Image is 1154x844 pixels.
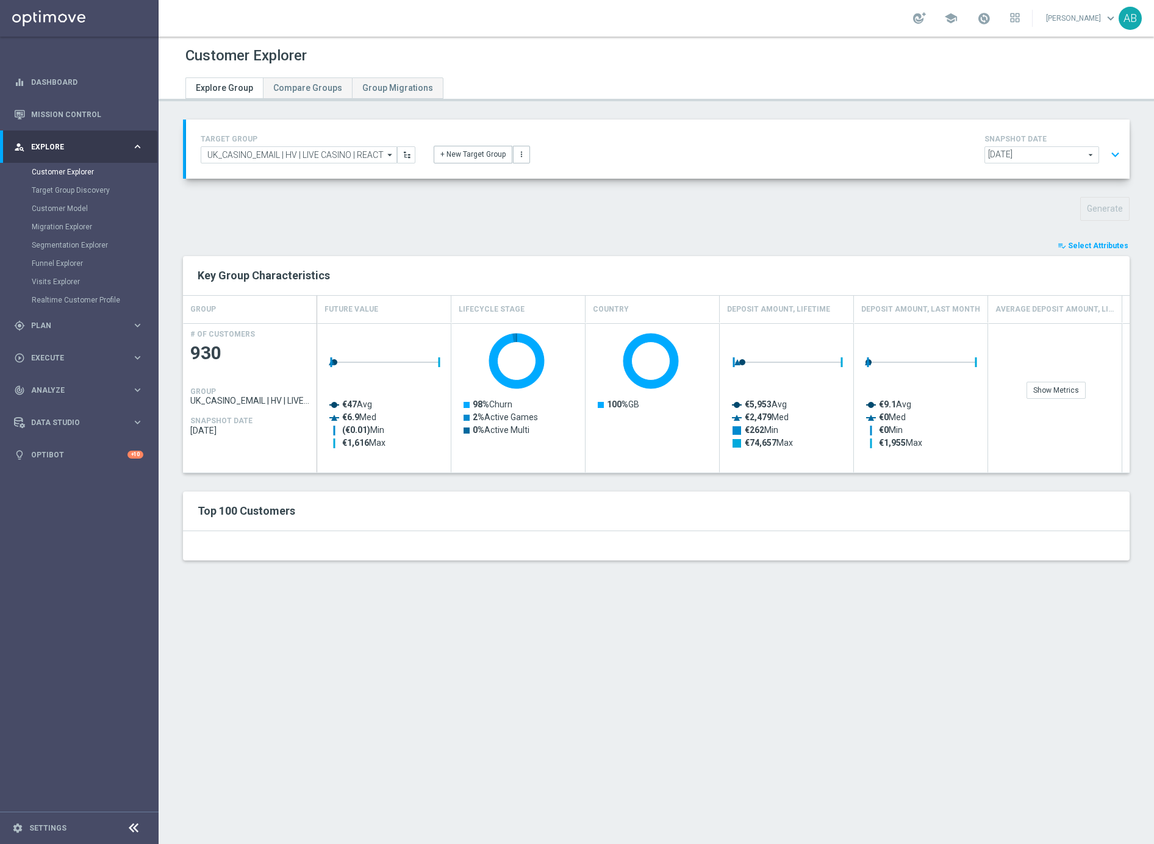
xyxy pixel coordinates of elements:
[32,218,157,236] div: Migration Explorer
[1068,241,1128,250] span: Select Attributes
[342,438,385,448] text: Max
[31,98,143,131] a: Mission Control
[183,323,317,473] div: Press SPACE to select this row.
[32,185,127,195] a: Target Group Discovery
[32,167,127,177] a: Customer Explorer
[201,135,415,143] h4: TARGET GROUP
[201,146,397,163] input: Select Existing or Create New
[879,438,906,448] tspan: €1,955
[745,399,772,409] tspan: €5,953
[190,387,216,396] h4: GROUP
[31,387,132,394] span: Analyze
[12,823,23,834] i: settings
[32,277,127,287] a: Visits Explorer
[607,399,628,409] tspan: 100%
[1080,197,1130,221] button: Generate
[14,98,143,131] div: Mission Control
[607,399,639,409] text: GB
[13,450,144,460] button: lightbulb Optibot +10
[1119,7,1142,30] div: AB
[473,412,538,422] text: Active Games
[384,147,396,163] i: arrow_drop_down
[13,353,144,363] div: play_circle_outline Execute keyboard_arrow_right
[190,426,310,435] span: 2025-08-31
[31,66,143,98] a: Dashboard
[132,320,143,331] i: keyboard_arrow_right
[29,824,66,832] a: Settings
[1104,12,1117,25] span: keyboard_arrow_down
[132,352,143,363] i: keyboard_arrow_right
[190,396,310,406] span: UK_CASINO_EMAIL | HV | LIVE CASINO | REACT
[14,385,132,396] div: Analyze
[473,412,484,422] tspan: 2%
[861,299,980,320] h4: Deposit Amount, Last Month
[459,299,525,320] h4: Lifecycle Stage
[513,146,530,163] button: more_vert
[745,438,776,448] tspan: €74,657
[434,146,512,163] button: + New Target Group
[1045,9,1119,27] a: [PERSON_NAME]keyboard_arrow_down
[132,417,143,428] i: keyboard_arrow_right
[1027,382,1086,399] div: Show Metrics
[190,417,253,425] h4: SNAPSHOT DATE
[1056,239,1130,252] button: playlist_add_check Select Attributes
[13,321,144,331] button: gps_fixed Plan keyboard_arrow_right
[995,299,1114,320] h4: Average Deposit Amount, Lifetime
[342,399,372,409] text: Avg
[13,385,144,395] div: track_changes Analyze keyboard_arrow_right
[32,236,157,254] div: Segmentation Explorer
[517,150,526,159] i: more_vert
[31,354,132,362] span: Execute
[727,299,830,320] h4: Deposit Amount, Lifetime
[198,268,1115,283] h2: Key Group Characteristics
[32,240,127,250] a: Segmentation Explorer
[31,419,132,426] span: Data Studio
[13,77,144,87] button: equalizer Dashboard
[196,83,253,93] span: Explore Group
[14,449,25,460] i: lightbulb
[14,352,132,363] div: Execute
[14,141,25,152] i: person_search
[473,399,512,409] text: Churn
[745,399,787,409] text: Avg
[342,425,370,435] tspan: (€0.01)
[14,320,25,331] i: gps_fixed
[745,425,778,435] text: Min
[13,142,144,152] button: person_search Explore keyboard_arrow_right
[127,451,143,459] div: +10
[473,425,484,435] tspan: 0%
[879,399,896,409] tspan: €9.1
[342,412,376,422] text: Med
[342,425,384,435] text: Min
[1106,143,1124,166] button: expand_more
[132,141,143,152] i: keyboard_arrow_right
[14,352,25,363] i: play_circle_outline
[32,273,157,291] div: Visits Explorer
[473,399,489,409] tspan: 98%
[132,384,143,396] i: keyboard_arrow_right
[190,299,216,320] h4: GROUP
[13,418,144,427] button: Data Studio keyboard_arrow_right
[362,83,433,93] span: Group Migrations
[342,438,369,448] tspan: €1,616
[32,163,157,181] div: Customer Explorer
[185,47,307,65] h1: Customer Explorer
[31,438,127,471] a: Optibot
[190,330,255,338] h4: # OF CUSTOMERS
[32,204,127,213] a: Customer Model
[32,295,127,305] a: Realtime Customer Profile
[32,259,127,268] a: Funnel Explorer
[13,110,144,120] button: Mission Control
[745,425,764,435] tspan: €262
[14,385,25,396] i: track_changes
[14,417,132,428] div: Data Studio
[473,425,529,435] text: Active Multi
[14,438,143,471] div: Optibot
[879,412,889,422] tspan: €0
[32,254,157,273] div: Funnel Explorer
[745,412,789,422] text: Med
[273,83,342,93] span: Compare Groups
[14,141,132,152] div: Explore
